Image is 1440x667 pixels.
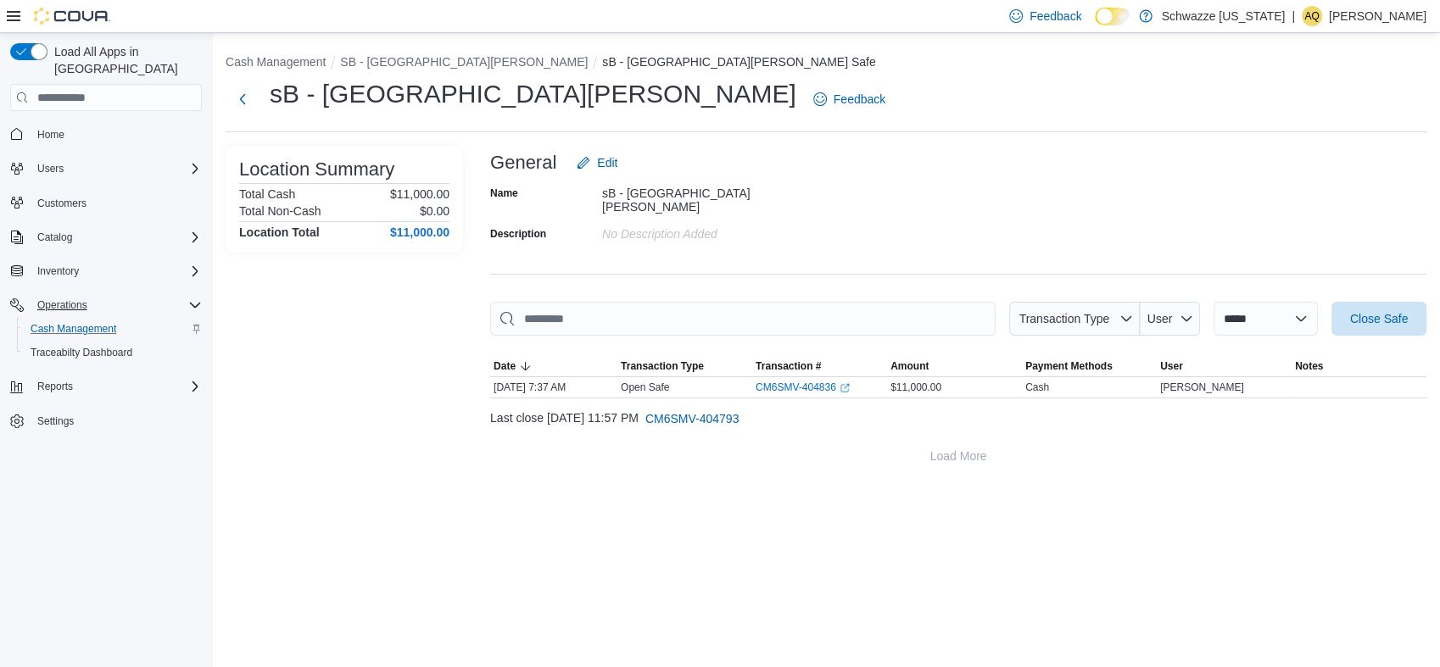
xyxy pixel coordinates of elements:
a: Customers [31,193,93,214]
span: Traceabilty Dashboard [31,346,132,359]
h1: sB - [GEOGRAPHIC_DATA][PERSON_NAME] [270,77,796,111]
p: $0.00 [420,204,449,218]
button: Transaction # [752,356,887,376]
span: Home [31,123,202,144]
button: Cash Management [17,317,209,341]
h3: General [490,153,556,173]
p: $11,000.00 [390,187,449,201]
button: User [1140,302,1200,336]
button: Transaction Type [617,356,752,376]
span: Feedback [834,91,885,108]
button: SB - [GEOGRAPHIC_DATA][PERSON_NAME] [340,55,588,69]
button: Date [490,356,617,376]
a: Home [31,125,71,145]
span: CM6SMV-404793 [645,410,740,427]
span: Transaction Type [1019,312,1109,325]
div: Cash [1025,381,1049,394]
button: Customers [3,191,209,215]
h3: Location Summary [239,159,394,180]
button: Next [226,82,260,116]
span: Catalog [37,231,72,244]
button: sB - [GEOGRAPHIC_DATA][PERSON_NAME] Safe [602,55,875,69]
button: Traceabilty Dashboard [17,341,209,364]
button: CM6SMV-404793 [639,402,746,436]
span: Reports [31,376,202,397]
label: Description [490,227,546,241]
span: $11,000.00 [890,381,941,394]
button: Catalog [31,227,79,247]
span: Edit [597,154,617,171]
button: Load More [490,439,1426,473]
button: Users [31,158,70,179]
label: Name [490,186,518,200]
h6: Total Cash [239,187,295,201]
button: Operations [31,295,94,315]
button: Edit [570,146,624,180]
span: Load All Apps in [GEOGRAPHIC_DATA] [47,43,202,77]
span: Reports [37,380,73,393]
div: [DATE] 7:37 AM [490,377,617,397]
span: Cash Management [31,322,116,336]
span: Date [494,359,516,373]
a: Traceabilty Dashboard [24,342,139,363]
span: Operations [37,298,87,312]
span: Payment Methods [1025,359,1113,373]
span: Settings [31,410,202,431]
button: Users [3,157,209,181]
div: Last close [DATE] 11:57 PM [490,402,1426,436]
a: Settings [31,411,81,431]
span: Customers [31,192,202,214]
span: Close Safe [1350,310,1408,327]
button: User [1157,356,1292,376]
span: User [1147,312,1173,325]
span: AQ [1304,6,1319,26]
button: Inventory [31,261,86,281]
button: Operations [3,293,209,317]
p: | [1292,6,1295,26]
span: Settings [37,414,74,428]
span: [PERSON_NAME] [1160,381,1244,394]
a: Cash Management [24,319,123,339]
a: Feedback [807,82,892,116]
div: No Description added [602,220,829,241]
a: CM6SMV-404836External link [756,381,850,394]
span: User [1160,359,1183,373]
div: sB - [GEOGRAPHIC_DATA][PERSON_NAME] [602,180,829,214]
span: Catalog [31,227,202,247]
button: Inventory [3,259,209,283]
button: Home [3,121,209,146]
span: Inventory [37,264,79,278]
h6: Total Non-Cash [239,204,321,218]
span: Operations [31,295,202,315]
span: Users [37,162,64,175]
button: Catalog [3,225,209,249]
button: Amount [887,356,1022,376]
span: Load More [930,447,987,464]
input: Dark Mode [1095,8,1130,25]
input: This is a search bar. As you type, the results lower in the page will automatically filter. [490,302,996,336]
p: [PERSON_NAME] [1329,6,1426,26]
span: Customers [37,197,87,210]
button: Reports [31,376,80,397]
nav: An example of EuiBreadcrumbs [226,53,1426,74]
div: Anastasia Queen [1302,6,1322,26]
button: Settings [3,409,209,433]
button: Notes [1292,356,1426,376]
span: Inventory [31,261,202,281]
button: Cash Management [226,55,326,69]
button: Reports [3,375,209,398]
span: Feedback [1030,8,1081,25]
span: Users [31,158,202,179]
span: Traceabilty Dashboard [24,342,202,363]
span: Transaction # [756,359,821,373]
span: Dark Mode [1095,25,1096,26]
button: Payment Methods [1022,356,1157,376]
h4: Location Total [239,225,320,239]
span: Home [37,128,64,142]
nav: Complex example [10,114,202,477]
img: Cova [34,8,110,25]
span: Amount [890,359,929,373]
span: Notes [1295,359,1323,373]
p: Schwazze [US_STATE] [1161,6,1285,26]
span: Transaction Type [621,359,704,373]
